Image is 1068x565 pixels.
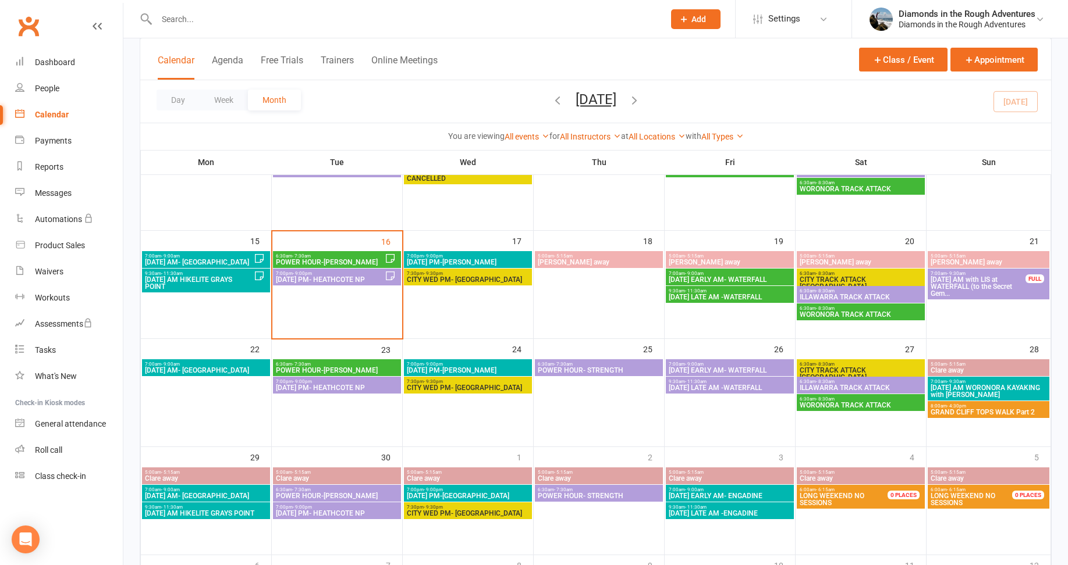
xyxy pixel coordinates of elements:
span: - 9:00am [161,362,180,367]
span: - 8:30am [816,180,835,185]
div: 22 [250,339,271,358]
span: 7:00pm [406,487,530,492]
span: 7:30pm [406,271,530,276]
div: 23 [381,339,402,359]
span: - 5:15am [554,470,573,475]
span: - 9:00am [685,487,704,492]
span: [DATE] EARLY AM- ENGADINE [668,492,792,499]
button: Calendar [158,55,194,80]
span: 7:00am [144,487,268,492]
span: LONG WEEKEND NO [800,492,864,500]
span: 6:30am [275,362,399,367]
span: - 9:00am [685,271,704,276]
span: 6:30am [799,180,922,185]
div: 2 [648,447,664,466]
span: - 7:30am [292,487,311,492]
span: Clare away [537,475,661,482]
span: [DATE] PM- HEATHCOTE NP [275,168,399,175]
th: Fri [665,150,796,174]
span: [DATE] PM- HEATHCOTE NP [275,384,399,391]
span: 6:30am [799,362,922,367]
span: - 6:15am [947,487,966,492]
span: - 8:30am [816,306,835,311]
span: 6:30am [799,306,922,311]
span: [DATE] PM- HEATHCOTE NP [275,276,385,283]
th: Thu [534,150,665,174]
span: - 9:30am [947,379,966,384]
span: 7:00pm [406,362,530,367]
span: 7:00am [668,362,792,367]
div: General attendance [35,419,106,428]
span: - 5:15am [816,253,835,259]
span: - 5:15am [685,253,704,259]
span: [DATE] EARLY AM- WATERFALL [668,367,792,374]
a: Waivers [15,259,123,285]
th: Wed [403,150,534,174]
span: 5:00am [799,470,922,475]
span: Settings [768,6,800,32]
span: - 11:30am [161,271,183,276]
a: Automations [15,206,123,233]
span: 6:30am [275,487,399,492]
div: 27 [905,339,926,358]
span: [DATE] LATE AM -ENGADINE [668,510,792,517]
span: 5:00am [275,470,399,475]
span: 7:00am [930,271,1026,276]
button: Online Meetings [371,55,438,80]
span: Clare away [930,475,1047,482]
span: - 11:30am [161,505,183,510]
span: - 8:30am [816,396,835,402]
span: [DATE] AM- [GEOGRAPHIC_DATA] [144,367,268,374]
div: Calendar [35,110,69,119]
span: - 9:00am [685,362,704,367]
span: 9:30am [144,505,268,510]
span: CITY TRACK ATTACK [GEOGRAPHIC_DATA] [799,367,922,381]
span: POWER HOUR-[PERSON_NAME] [275,259,385,266]
a: Messages [15,180,123,206]
span: SESSIONS [930,492,1026,506]
div: 21 [1030,231,1051,250]
span: 8:00am [930,403,1047,409]
span: 7:00pm [275,505,399,510]
span: [DATE] AM HIKELITE GRAYS POINT [144,276,254,290]
a: People [15,76,123,102]
span: 5:00am [930,470,1047,475]
span: [DATE] AM HIKELITE GRAYS POINT [144,510,268,517]
a: Clubworx [14,12,43,41]
div: 29 [250,447,271,466]
span: [PERSON_NAME] away [799,259,922,266]
span: - 9:30pm [424,505,443,510]
span: - 7:30am [292,253,311,259]
span: POWER HOUR- STRENGTH [537,367,661,374]
th: Sat [796,150,927,174]
span: [DATE] AM with LIS at WATERFALL (to the Secret Gem... [930,276,1026,297]
th: Tue [272,150,403,174]
span: [PERSON_NAME] away [537,259,661,266]
span: [DATE] LATE AM -WATERFALL [668,384,792,391]
span: ILLAWARRA TRACK ATTACK [799,294,922,301]
span: - 7:30am [292,362,311,367]
span: CANCELLED [406,168,509,182]
span: POWER HOUR-[PERSON_NAME] [275,492,399,499]
button: Month [248,90,301,110]
div: Automations [35,214,82,224]
span: [PERSON_NAME] away [668,259,792,266]
span: - 9:00am [161,487,180,492]
span: [DATE] EARLY AM- WATERFALL [668,276,792,283]
button: Appointment [950,48,1038,71]
span: Clare away [930,367,1047,374]
span: [DATE] AM WORONORA KAYAKING with [PERSON_NAME] [930,384,1047,398]
span: - 5:15am [947,470,966,475]
span: 6:30am [799,288,922,294]
span: ILLAWARRA TRACK ATTACK [799,168,909,175]
button: [DATE] [576,91,616,108]
img: thumb_image1543975352.png [870,8,893,31]
span: [DATE] PM- HEATHCOTE NP [275,510,399,517]
span: 6:00am [799,487,902,492]
span: 5:00am [406,470,530,475]
div: 17 [512,231,533,250]
button: Day [157,90,200,110]
span: CITY WED PM- [GEOGRAPHIC_DATA] [406,276,530,283]
div: 0 PLACES [1012,491,1044,499]
button: Class / Event [859,48,948,71]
